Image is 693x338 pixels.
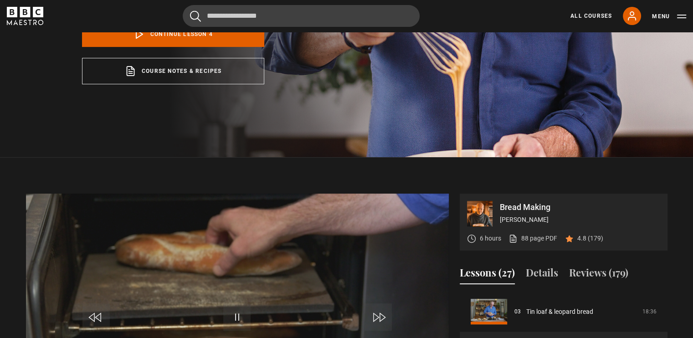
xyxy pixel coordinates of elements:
[82,21,264,47] a: Continue lesson 4
[569,265,628,284] button: Reviews (179)
[526,307,593,317] a: Tin loaf & leopard bread
[480,234,501,243] p: 6 hours
[190,10,201,22] button: Submit the search query
[460,265,515,284] button: Lessons (27)
[570,12,612,20] a: All Courses
[500,203,660,211] p: Bread Making
[500,215,660,225] p: [PERSON_NAME]
[7,7,43,25] svg: BBC Maestro
[508,234,557,243] a: 88 page PDF
[183,5,420,27] input: Search
[652,12,686,21] button: Toggle navigation
[577,234,603,243] p: 4.8 (179)
[526,265,558,284] button: Details
[82,58,264,84] a: Course notes & recipes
